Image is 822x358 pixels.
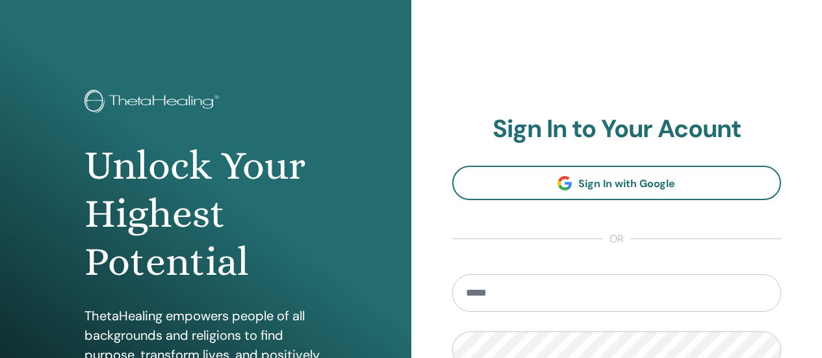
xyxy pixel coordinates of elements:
span: or [603,231,630,247]
a: Sign In with Google [452,166,782,200]
h1: Unlock Your Highest Potential [84,142,326,287]
span: Sign In with Google [578,177,675,190]
h2: Sign In to Your Acount [452,114,782,144]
